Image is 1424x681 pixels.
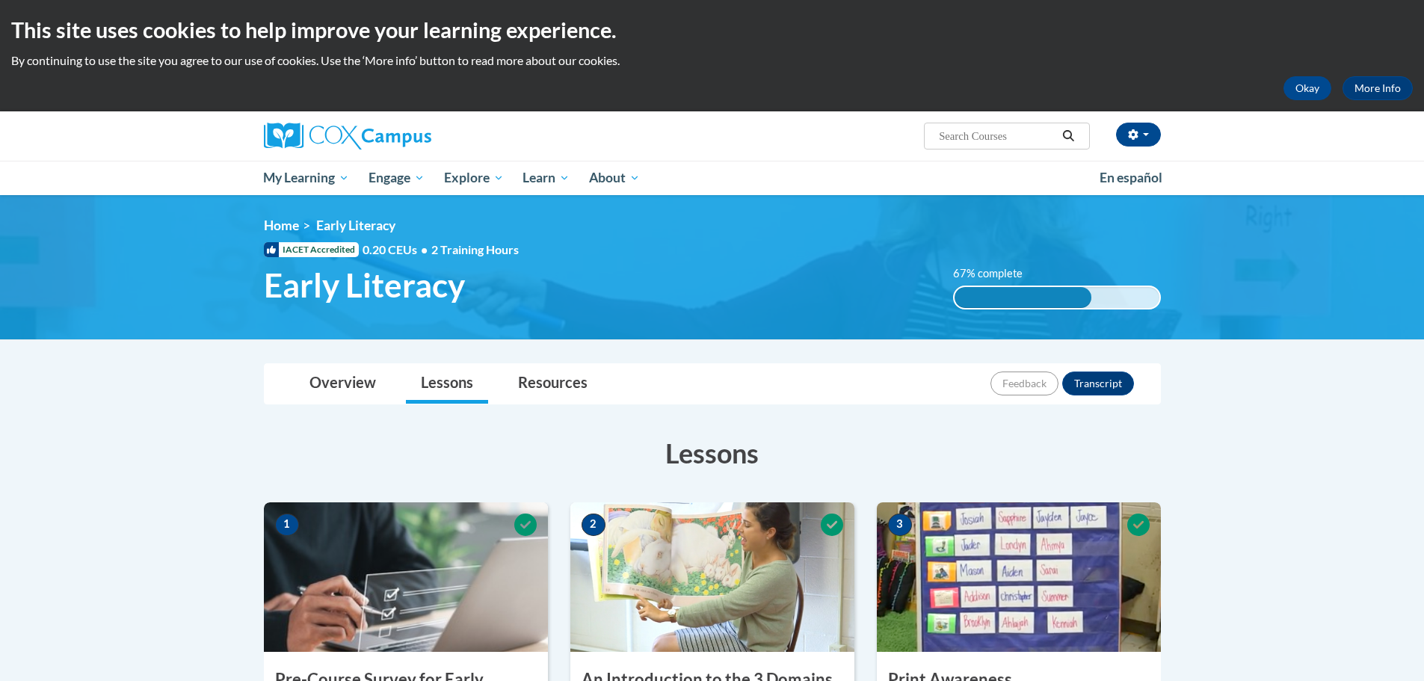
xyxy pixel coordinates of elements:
span: 0.20 CEUs [363,241,431,258]
span: • [421,242,428,256]
img: Course Image [570,502,854,652]
img: Course Image [264,502,548,652]
input: Search Courses [937,127,1057,145]
img: Course Image [877,502,1161,652]
button: Feedback [990,372,1058,395]
p: By continuing to use the site you agree to our use of cookies. Use the ‘More info’ button to read... [11,52,1413,69]
button: Okay [1283,76,1331,100]
a: My Learning [254,161,360,195]
a: En español [1090,162,1172,194]
span: About [589,169,640,187]
span: My Learning [263,169,349,187]
a: Home [264,218,299,233]
span: Early Literacy [264,265,465,305]
a: Explore [434,161,514,195]
a: Resources [503,364,602,404]
span: 3 [888,514,912,536]
img: Cox Campus [264,123,431,150]
button: Account Settings [1116,123,1161,147]
span: Learn [523,169,570,187]
button: Transcript [1062,372,1134,395]
a: Engage [359,161,434,195]
span: En español [1100,170,1162,185]
h3: Lessons [264,434,1161,472]
a: Lessons [406,364,488,404]
a: Cox Campus [264,123,548,150]
a: More Info [1343,76,1413,100]
span: 2 Training Hours [431,242,519,256]
span: Engage [369,169,425,187]
button: Search [1057,127,1079,145]
h2: This site uses cookies to help improve your learning experience. [11,15,1413,45]
span: 1 [275,514,299,536]
a: Overview [295,364,391,404]
span: Explore [444,169,504,187]
span: IACET Accredited [264,242,359,257]
a: About [579,161,650,195]
span: Early Literacy [316,218,395,233]
span: 2 [582,514,605,536]
a: Learn [513,161,579,195]
div: 67% complete [955,287,1091,308]
div: Main menu [241,161,1183,195]
label: 67% complete [953,265,1039,282]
